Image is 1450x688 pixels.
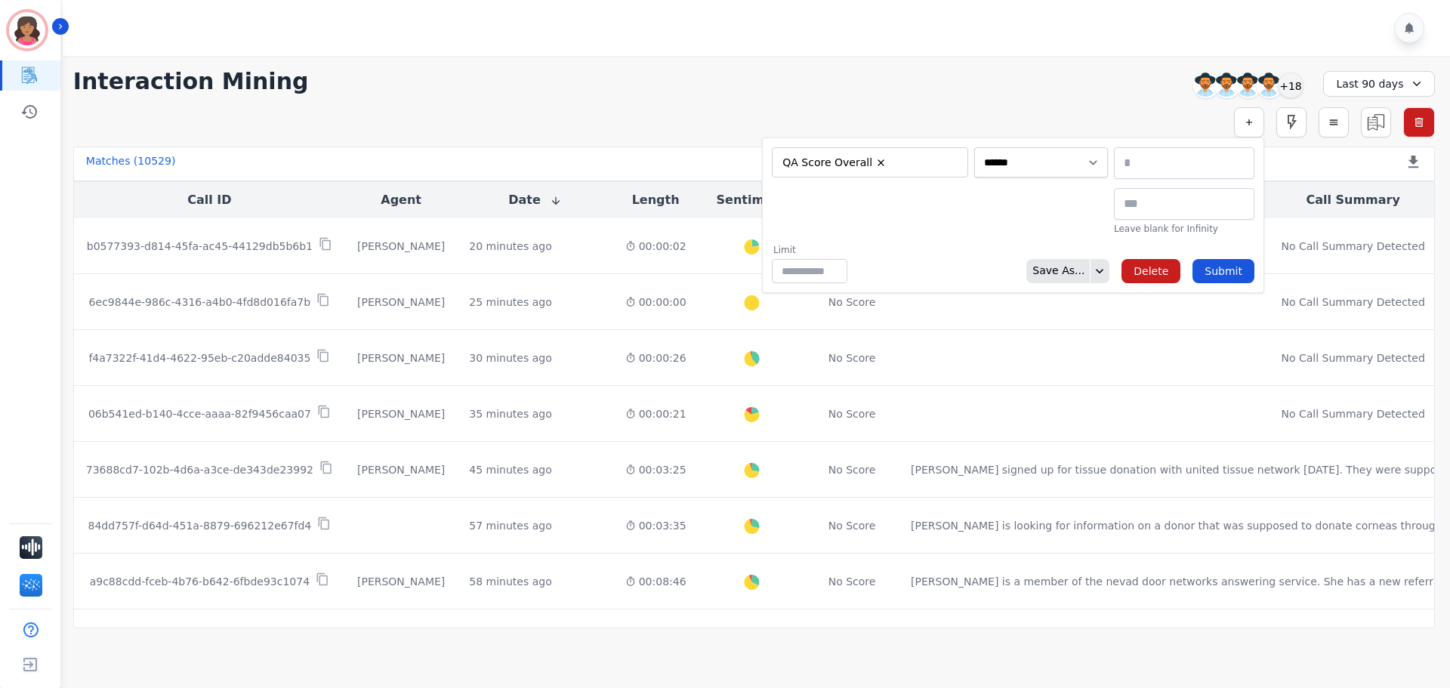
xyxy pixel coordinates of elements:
[357,295,445,310] div: [PERSON_NAME]
[828,518,876,533] div: No Score
[875,157,887,168] button: Remove QA Score Overall
[717,191,787,209] button: Sentiment
[88,518,311,533] p: 84dd757f-d64d-451a-8879-696212e67fd4
[625,295,686,310] div: 00:00:00
[625,462,686,477] div: 00:03:25
[773,244,847,256] label: Limit
[469,239,551,254] div: 20 minutes ago
[187,191,231,209] button: Call ID
[778,156,892,170] li: QA Score Overall
[469,406,551,421] div: 35 minutes ago
[469,295,551,310] div: 25 minutes ago
[90,574,310,589] p: a9c88cdd-fceb-4b76-b642-6fbde93c1074
[625,574,686,589] div: 00:08:46
[469,462,551,477] div: 45 minutes ago
[776,153,958,171] ul: selected options
[86,153,176,174] div: Matches ( 10529 )
[469,574,551,589] div: 58 minutes ago
[1192,259,1254,283] button: Submit
[73,68,309,95] h1: Interaction Mining
[357,350,445,366] div: [PERSON_NAME]
[1278,73,1303,98] div: +18
[1026,259,1084,283] div: Save As...
[1323,71,1435,97] div: Last 90 days
[9,12,45,48] img: Bordered avatar
[625,239,686,254] div: 00:00:02
[89,295,311,310] p: 6ec9844e-986c-4316-a4b0-4fd8d016fa7b
[357,574,445,589] div: [PERSON_NAME]
[632,191,680,209] button: Length
[381,191,421,209] button: Agent
[469,350,551,366] div: 30 minutes ago
[625,518,686,533] div: 00:03:35
[625,350,686,366] div: 00:00:26
[357,462,445,477] div: [PERSON_NAME]
[86,462,313,477] p: 73688cd7-102b-4d6a-a3ce-de343de23992
[625,406,686,421] div: 00:00:21
[1114,223,1254,235] div: Leave blank for Infinity
[828,350,876,366] div: No Score
[828,406,876,421] div: No Score
[357,239,445,254] div: [PERSON_NAME]
[508,191,562,209] button: Date
[1306,191,1399,209] button: Call Summary
[87,239,313,254] p: b0577393-d814-45fa-ac45-44129db5b6b1
[1121,259,1180,283] button: Delete
[828,295,876,310] div: No Score
[357,406,445,421] div: [PERSON_NAME]
[828,574,876,589] div: No Score
[828,462,876,477] div: No Score
[88,350,310,366] p: f4a7322f-41d4-4622-95eb-c20adde84035
[88,406,311,421] p: 06b541ed-b140-4cce-aaaa-82f9456caa07
[469,518,551,533] div: 57 minutes ago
